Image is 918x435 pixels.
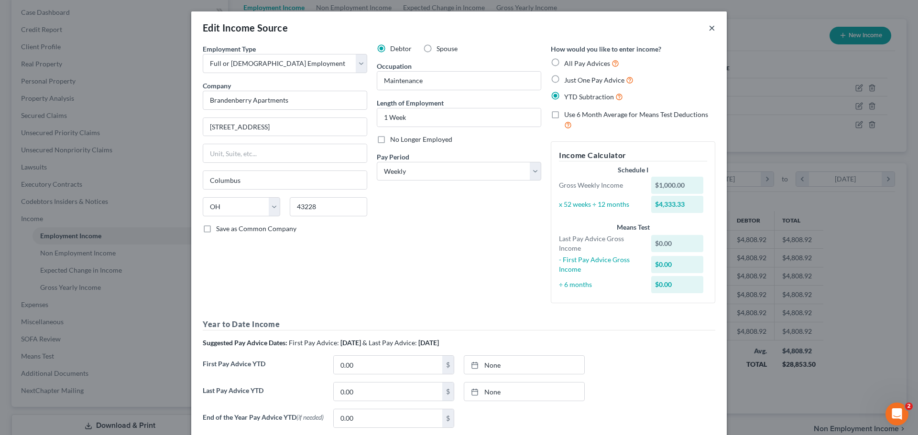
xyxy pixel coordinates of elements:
[442,356,454,374] div: $
[203,91,367,110] input: Search company by name...
[564,59,610,67] span: All Pay Advices
[198,382,328,409] label: Last Pay Advice YTD
[905,403,913,410] span: 2
[203,118,367,136] input: Enter address...
[334,409,442,427] input: 0.00
[464,356,584,374] a: None
[340,339,361,347] strong: [DATE]
[651,196,704,213] div: $4,333.33
[651,256,704,273] div: $0.00
[203,82,231,90] span: Company
[564,76,624,84] span: Just One Pay Advice
[442,409,454,427] div: $
[377,153,409,161] span: Pay Period
[203,144,367,162] input: Unit, Suite, etc...
[216,224,296,233] span: Save as Common Company
[203,45,256,53] span: Employment Type
[377,108,541,127] input: ex: 2 years
[564,110,708,118] span: Use 6 Month Average for Means Test Deductions
[651,276,704,293] div: $0.00
[289,339,339,347] span: First Pay Advice:
[203,339,287,347] strong: Suggested Pay Advice Dates:
[709,22,715,33] button: ×
[198,355,328,382] label: First Pay Advice YTD
[554,255,646,274] div: - First Pay Advice Gross Income
[296,413,324,421] span: (if needed)
[554,180,646,190] div: Gross Weekly Income
[651,177,704,194] div: $1,000.00
[418,339,439,347] strong: [DATE]
[334,356,442,374] input: 0.00
[564,93,614,101] span: YTD Subtraction
[203,171,367,189] input: Enter city...
[377,61,412,71] label: Occupation
[464,382,584,401] a: None
[559,223,707,232] div: Means Test
[390,135,452,143] span: No Longer Employed
[362,339,417,347] span: & Last Pay Advice:
[290,197,367,216] input: Enter zip...
[885,403,908,425] iframe: Intercom live chat
[203,318,715,330] h5: Year to Date Income
[559,149,707,161] h5: Income Calculator
[390,44,412,53] span: Debtor
[377,98,444,108] label: Length of Employment
[554,234,646,253] div: Last Pay Advice Gross Income
[203,21,288,34] div: Edit Income Source
[554,200,646,209] div: x 52 weeks ÷ 12 months
[377,72,541,90] input: --
[559,165,707,175] div: Schedule I
[442,382,454,401] div: $
[551,44,661,54] label: How would you like to enter income?
[437,44,458,53] span: Spouse
[651,235,704,252] div: $0.00
[554,280,646,289] div: ÷ 6 months
[334,382,442,401] input: 0.00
